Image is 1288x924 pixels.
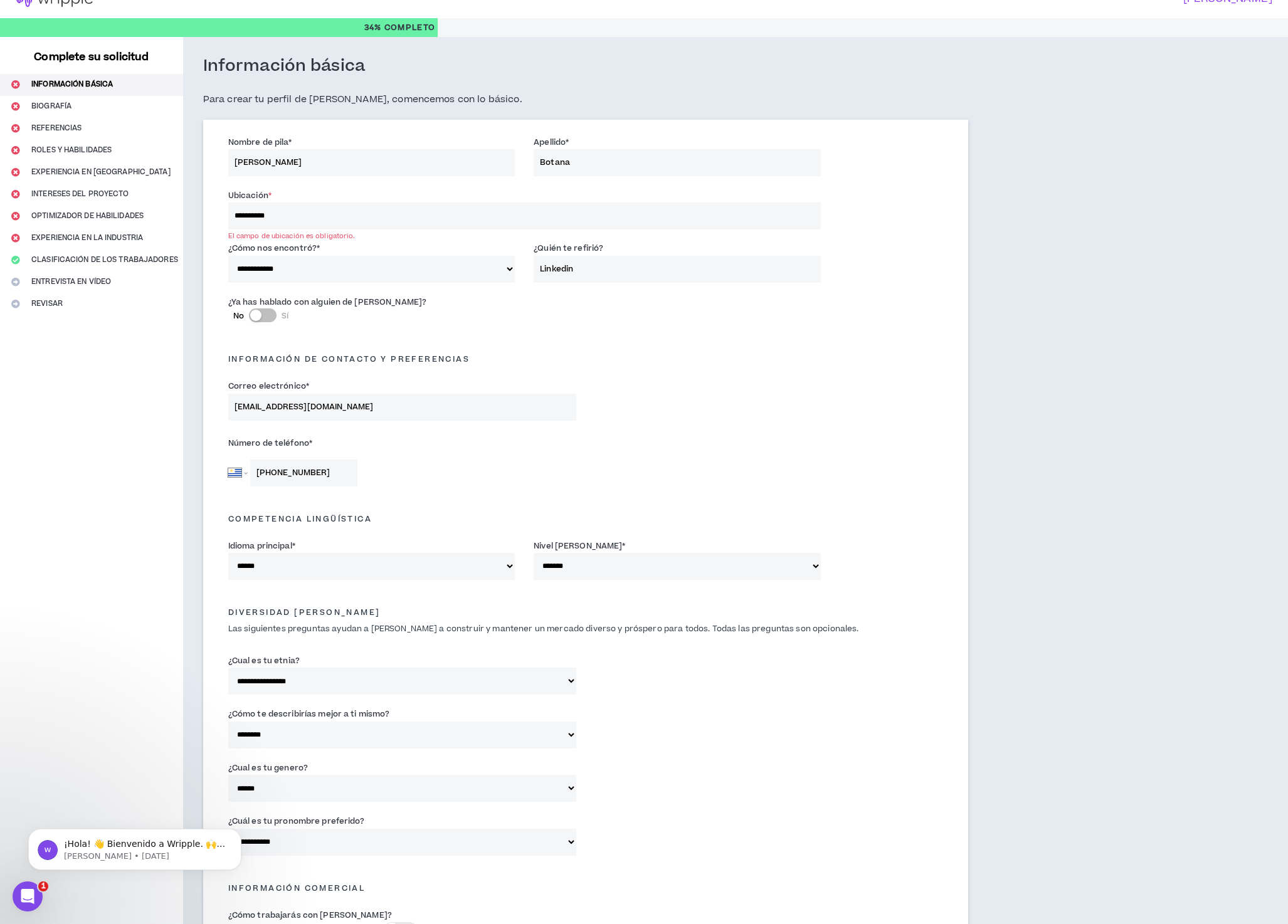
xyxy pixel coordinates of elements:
input: Nombre [534,256,820,283]
input: Apellido [534,149,820,176]
font: Nivel [PERSON_NAME] [534,540,622,552]
font: Número de teléfono [228,438,309,449]
font: ¿Quién te refirió? [534,243,603,254]
font: ¿Ya has hablado con alguien de [PERSON_NAME]? [228,297,426,308]
font: Información comercial [228,883,365,894]
font: Nombre de pila [228,137,289,148]
font: 34% [364,22,382,33]
input: Nombre de pila [228,149,515,176]
font: Para crear tu perfil de [PERSON_NAME], comencemos con lo básico. [203,93,522,106]
font: Completo [384,22,436,33]
font: Información básica [203,54,366,78]
button: NoSí [249,308,277,322]
font: 1 [41,881,46,891]
font: ¿Cómo nos encontró? [228,243,317,254]
font: ¿Cual es tu genero? [228,762,308,774]
font: Información de contacto y preferencias [228,354,470,365]
font: Idioma principal [228,540,292,552]
font: ¿Cuál es tu pronombre preferido? [228,816,365,827]
font: El campo de ubicación es obligatorio. [228,231,356,241]
font: Ubicación [228,190,268,201]
font: Las siguientes preguntas ayudan a [PERSON_NAME] a construir y mantener un mercado diverso y prósp... [228,623,859,634]
font: Complete su solicitud [34,50,149,65]
iframe: Mensaje de notificaciones del intercomunicador [9,802,260,890]
font: Apellido [534,137,566,148]
font: ¿Cual es tu etnia? [228,655,300,666]
font: Competencia lingüística [228,513,372,525]
input: Introducir correo electrónico [228,394,576,421]
font: Diversidad [PERSON_NAME] [228,607,381,618]
font: No [233,310,244,322]
font: Sí [282,310,288,322]
font: ¿Cómo te describirías mejor a ti mismo? [228,708,390,720]
font: ¿Cómo trabajarás con [PERSON_NAME]? [228,910,392,921]
iframe: Chat en vivo de Intercom [13,881,43,911]
font: Correo electrónico [228,381,306,392]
